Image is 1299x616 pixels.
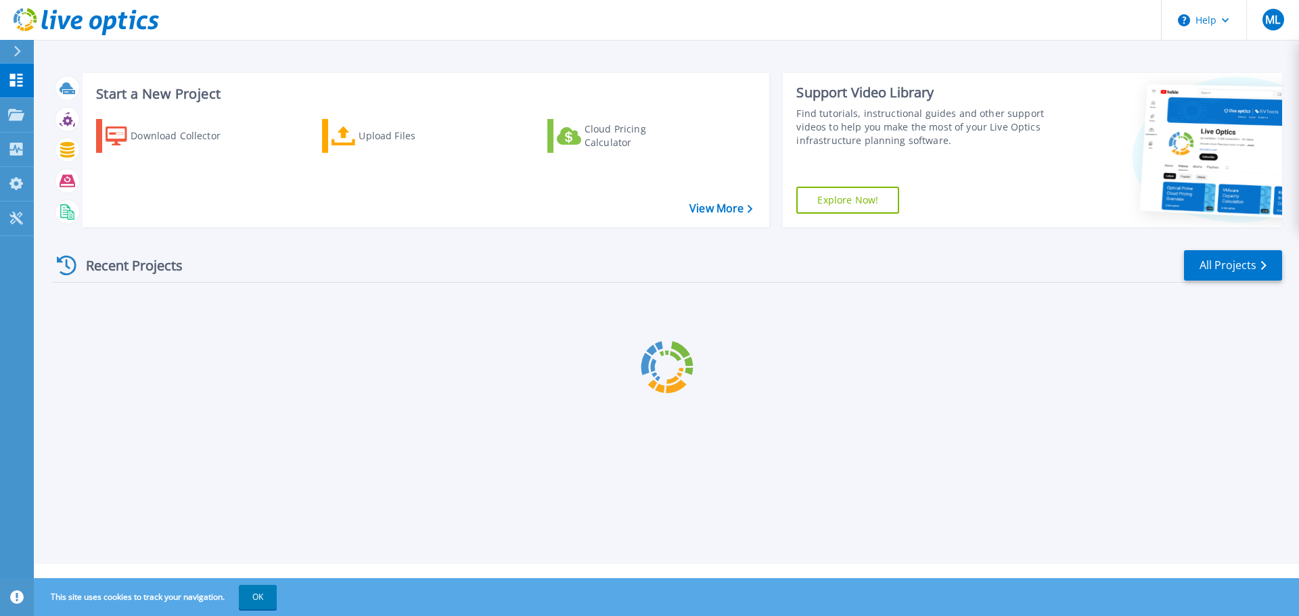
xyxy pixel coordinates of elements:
span: ML [1265,14,1280,25]
div: Cloud Pricing Calculator [585,122,693,149]
div: Find tutorials, instructional guides and other support videos to help you make the most of your L... [796,107,1051,147]
span: This site uses cookies to track your navigation. [37,585,277,609]
div: Support Video Library [796,84,1051,101]
a: Upload Files [322,119,473,153]
a: Explore Now! [796,187,899,214]
a: All Projects [1184,250,1282,281]
h3: Start a New Project [96,87,752,101]
a: Download Collector [96,119,247,153]
button: OK [239,585,277,609]
a: Cloud Pricing Calculator [547,119,698,153]
div: Download Collector [131,122,239,149]
a: View More [689,202,752,215]
div: Recent Projects [52,249,201,282]
div: Upload Files [359,122,467,149]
